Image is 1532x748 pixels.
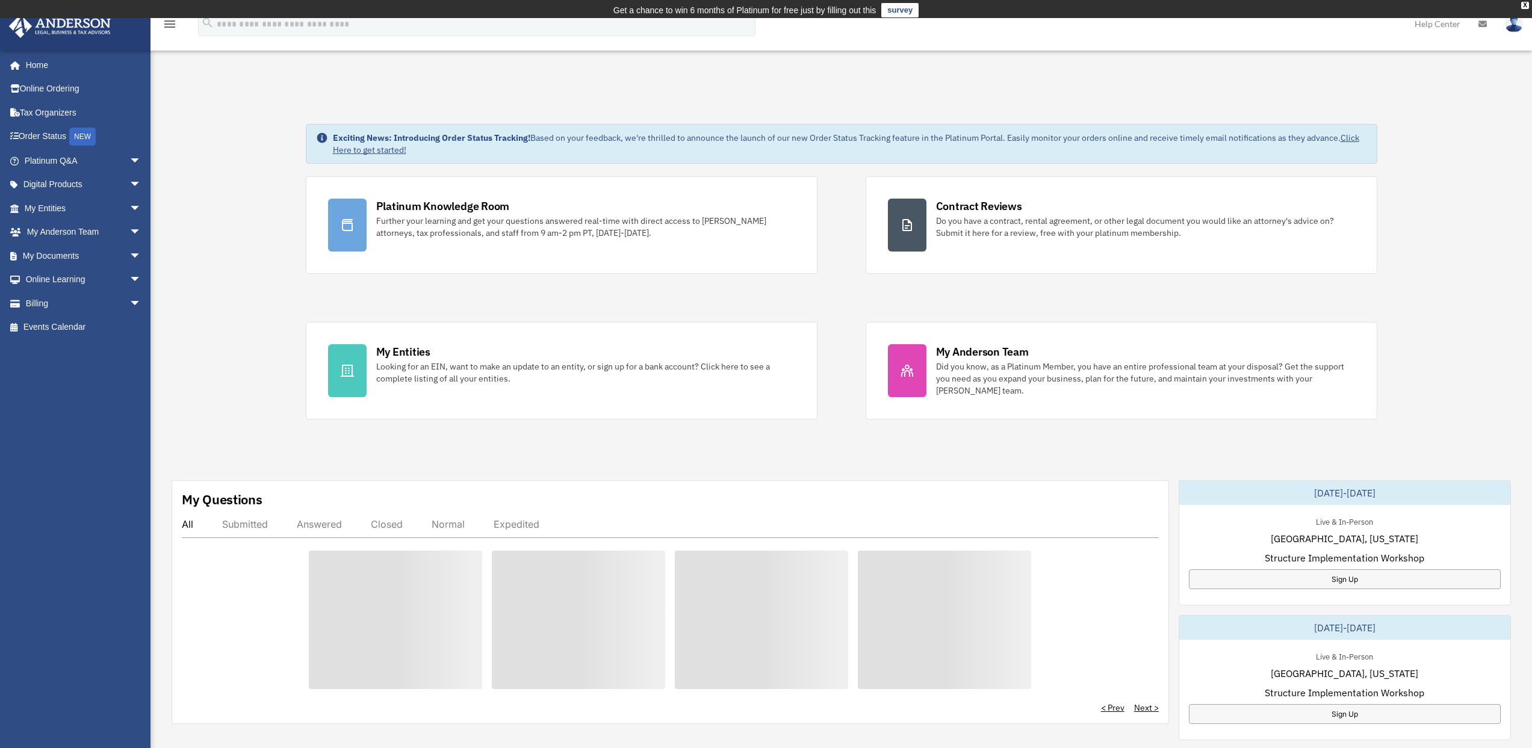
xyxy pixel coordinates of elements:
a: Order StatusNEW [8,125,160,149]
span: arrow_drop_down [129,149,154,173]
div: Expedited [494,518,539,530]
span: arrow_drop_down [129,291,154,316]
a: My Anderson Team Did you know, as a Platinum Member, you have an entire professional team at your... [866,322,1377,419]
div: Further your learning and get your questions answered real-time with direct access to [PERSON_NAM... [376,215,795,239]
a: Contract Reviews Do you have a contract, rental agreement, or other legal document you would like... [866,176,1377,274]
div: close [1521,2,1529,9]
div: Answered [297,518,342,530]
a: My Anderson Teamarrow_drop_down [8,220,160,244]
a: Home [8,53,154,77]
div: All [182,518,193,530]
span: Structure Implementation Workshop [1265,551,1424,565]
strong: Exciting News: Introducing Order Status Tracking! [333,132,530,143]
a: Online Learningarrow_drop_down [8,268,160,292]
div: Closed [371,518,403,530]
div: Platinum Knowledge Room [376,199,510,214]
a: < Prev [1101,702,1124,714]
a: My Entitiesarrow_drop_down [8,196,160,220]
div: Submitted [222,518,268,530]
a: Click Here to get started! [333,132,1359,155]
a: My Documentsarrow_drop_down [8,244,160,268]
a: Tax Organizers [8,100,160,125]
div: Looking for an EIN, want to make an update to an entity, or sign up for a bank account? Click her... [376,360,795,385]
img: User Pic [1505,15,1523,32]
a: My Entities Looking for an EIN, want to make an update to an entity, or sign up for a bank accoun... [306,322,817,419]
div: Live & In-Person [1306,649,1383,662]
div: My Questions [182,490,262,508]
a: Digital Productsarrow_drop_down [8,173,160,197]
span: arrow_drop_down [129,196,154,221]
span: arrow_drop_down [129,268,154,292]
a: Platinum Q&Aarrow_drop_down [8,149,160,173]
a: Sign Up [1189,569,1501,589]
div: NEW [69,128,96,146]
div: Based on your feedback, we're thrilled to announce the launch of our new Order Status Tracking fe... [333,132,1367,156]
span: [GEOGRAPHIC_DATA], [US_STATE] [1271,531,1418,546]
i: search [201,16,214,29]
div: Live & In-Person [1306,515,1383,527]
div: My Entities [376,344,430,359]
a: Billingarrow_drop_down [8,291,160,315]
span: arrow_drop_down [129,173,154,197]
a: Sign Up [1189,704,1501,724]
a: Platinum Knowledge Room Further your learning and get your questions answered real-time with dire... [306,176,817,274]
div: Get a chance to win 6 months of Platinum for free just by filling out this [613,3,876,17]
span: Structure Implementation Workshop [1265,685,1424,700]
a: Online Ordering [8,77,160,101]
div: [DATE]-[DATE] [1179,481,1510,505]
div: My Anderson Team [936,344,1029,359]
div: Contract Reviews [936,199,1022,214]
a: survey [881,3,919,17]
a: Next > [1134,702,1159,714]
a: Events Calendar [8,315,160,339]
div: Did you know, as a Platinum Member, you have an entire professional team at your disposal? Get th... [936,360,1355,397]
a: menu [163,21,177,31]
span: [GEOGRAPHIC_DATA], [US_STATE] [1271,666,1418,681]
span: arrow_drop_down [129,220,154,245]
div: Normal [432,518,465,530]
img: Anderson Advisors Platinum Portal [5,14,114,38]
div: Do you have a contract, rental agreement, or other legal document you would like an attorney's ad... [936,215,1355,239]
i: menu [163,17,177,31]
div: [DATE]-[DATE] [1179,616,1510,640]
span: arrow_drop_down [129,244,154,268]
